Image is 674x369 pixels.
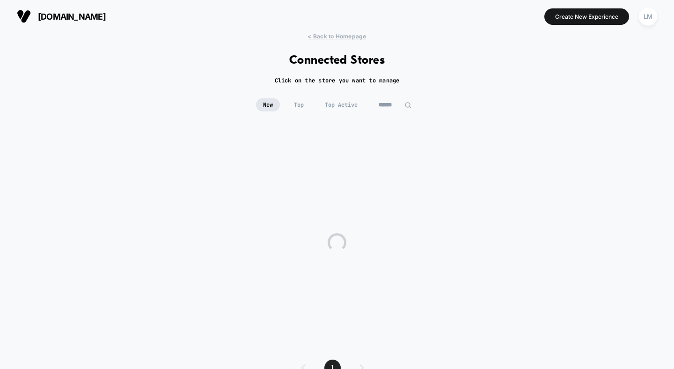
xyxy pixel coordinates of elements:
button: [DOMAIN_NAME] [14,9,109,24]
span: < Back to Homepage [308,33,366,40]
h1: Connected Stores [289,54,385,67]
img: Visually logo [17,9,31,23]
button: Create New Experience [544,8,629,25]
span: [DOMAIN_NAME] [38,12,106,22]
img: edit [404,102,411,109]
div: LM [639,7,657,26]
span: Top Active [318,98,365,111]
span: New [256,98,280,111]
h2: Click on the store you want to manage [275,77,400,84]
span: Top [287,98,311,111]
button: LM [636,7,660,26]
